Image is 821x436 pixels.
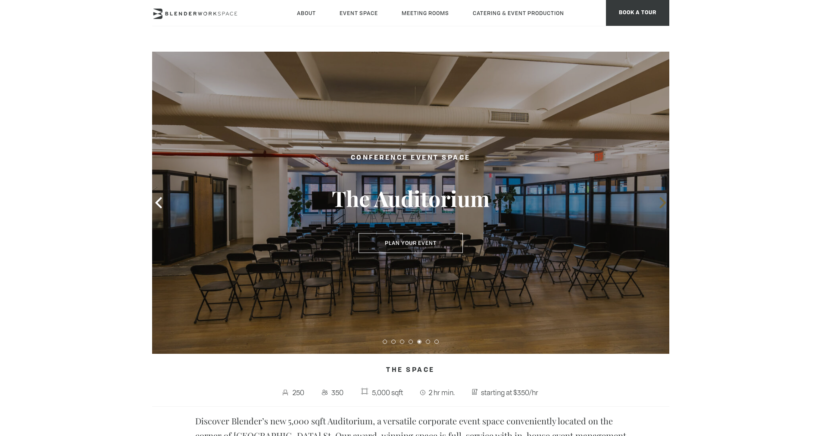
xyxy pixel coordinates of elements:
[152,362,669,379] h4: The Space
[479,386,540,399] span: starting at $350/hr
[427,386,457,399] span: 2 hr min.
[370,386,405,399] span: 5,000 sqft
[666,326,821,436] iframe: Chat Widget
[329,386,346,399] span: 350
[312,153,510,164] h2: Conference Event Space
[312,185,510,212] h3: The Auditorium
[359,233,463,253] button: Plan Your Event
[291,386,307,399] span: 250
